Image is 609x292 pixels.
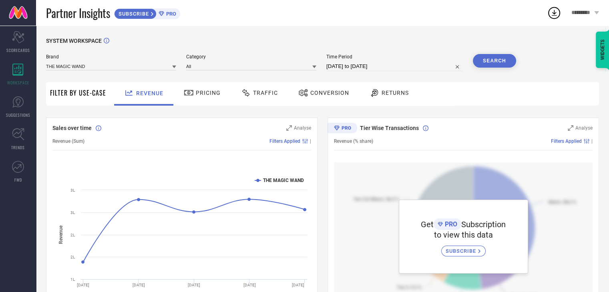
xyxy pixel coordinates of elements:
[50,88,106,98] span: Filter By Use-Case
[46,5,110,21] span: Partner Insights
[70,255,75,259] text: 2L
[133,283,145,287] text: [DATE]
[52,138,84,144] span: Revenue (Sum)
[434,230,493,240] span: to view this data
[253,90,278,96] span: Traffic
[310,90,349,96] span: Conversion
[7,80,29,86] span: WORKSPACE
[443,220,457,228] span: PRO
[58,225,64,244] tspan: Revenue
[286,125,292,131] svg: Zoom
[186,54,316,60] span: Category
[70,277,75,282] text: 1L
[334,138,373,144] span: Revenue (% share)
[114,6,180,19] a: SUBSCRIBEPRO
[14,177,22,183] span: FWD
[326,62,463,71] input: Select time period
[46,54,176,60] span: Brand
[382,90,409,96] span: Returns
[292,283,304,287] text: [DATE]
[136,90,163,96] span: Revenue
[310,138,311,144] span: |
[421,220,434,229] span: Get
[46,38,102,44] span: SYSTEM WORKSPACE
[77,283,89,287] text: [DATE]
[164,11,176,17] span: PRO
[6,47,30,53] span: SCORECARDS
[441,240,486,256] a: SUBSCRIBE
[269,138,300,144] span: Filters Applied
[188,283,200,287] text: [DATE]
[6,112,30,118] span: SUGGESTIONS
[115,11,151,17] span: SUBSCRIBE
[70,233,75,237] text: 2L
[547,6,561,20] div: Open download list
[52,125,92,131] span: Sales over time
[461,220,506,229] span: Subscription
[70,188,75,192] text: 3L
[575,125,593,131] span: Analyse
[568,125,573,131] svg: Zoom
[473,54,516,68] button: Search
[446,248,478,254] span: SUBSCRIBE
[263,178,304,183] text: THE MAGIC WAND
[360,125,419,131] span: Tier Wise Transactions
[243,283,255,287] text: [DATE]
[591,138,593,144] span: |
[11,144,25,150] span: TRENDS
[551,138,582,144] span: Filters Applied
[196,90,221,96] span: Pricing
[70,210,75,215] text: 3L
[326,54,463,60] span: Time Period
[328,123,357,135] div: Premium
[294,125,311,131] span: Analyse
